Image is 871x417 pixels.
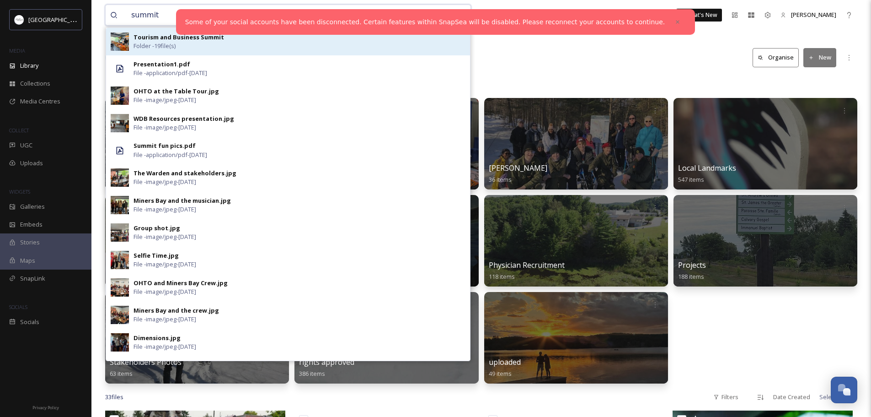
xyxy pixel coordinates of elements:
div: Summit fun pics.pdf [134,141,196,150]
div: Miners Bay and the musician.jpg [134,196,231,205]
span: 63 items [110,369,133,378]
div: WDB Resources presentation.jpg [134,114,234,123]
span: File - image/jpeg - [DATE] [134,315,196,324]
span: UGC [20,141,32,150]
span: Select all [819,393,844,401]
span: File - application/pdf - [DATE] [134,151,207,159]
div: Selfie Time.jpg [134,251,179,260]
img: 785a3aca-1ffa-4e34-ad03-76fb57dbfded.jpg [111,251,129,269]
img: ff65ea35-acb3-46a5-825f-e36a12454828.jpg [111,306,129,324]
img: baef10ef-93d0-4130-a9e6-b6a6709f5a2a.jpg [111,361,129,379]
span: File - image/jpeg - [DATE] [134,123,196,132]
button: Open Chat [831,377,857,403]
span: MEDIA [9,47,25,54]
span: Library [20,61,38,70]
div: The Warden and stakeholders.jpg [134,169,236,178]
a: uploaded49 items [489,358,521,378]
span: Socials [20,318,39,326]
span: File - image/jpeg - [DATE] [134,260,196,269]
span: Stories [20,238,40,247]
span: WIDGETS [9,188,30,195]
a: Organise [753,48,803,67]
strong: Tourism and Business Summit [134,33,224,41]
span: Maps [20,256,35,265]
a: Physician Recruitment118 items [489,261,565,281]
span: SOCIALS [9,303,27,310]
span: Local Landmarks [678,163,736,173]
span: Media Centres [20,97,60,106]
button: Organise [753,48,799,67]
span: Collections [20,79,50,88]
div: Date Created [769,388,815,406]
span: 49 items [489,369,512,378]
span: File - image/jpeg - [DATE] [134,205,196,214]
span: File - image/jpeg - [DATE] [134,287,196,296]
span: File - image/jpeg - [DATE] [134,178,196,186]
span: Physician Recruitment [489,260,565,270]
input: Search your library [127,5,421,25]
div: Dimensions.jpg [134,334,181,342]
div: Presentation1.pdf [134,60,190,69]
span: File - image/jpeg - [DATE] [134,342,196,351]
span: 547 items [678,175,704,184]
a: [PERSON_NAME] [776,6,841,24]
span: 386 items [299,369,325,378]
div: Group shot.jpg [134,224,180,233]
span: [GEOGRAPHIC_DATA] [28,15,86,24]
img: 7c30718d-23f2-4c54-9252-2b18cf3551ee.jpg [111,32,129,51]
span: COLLECT [9,127,29,134]
span: Uploads [20,159,43,168]
span: File - image/jpeg - [DATE] [134,233,196,241]
img: fa996164-3f0a-4f32-a3a3-198c64485e1d.jpg [111,196,129,214]
img: Frame%2013.png [15,15,24,24]
div: Filters [709,388,743,406]
span: Stakeholders Photos [110,357,182,367]
img: 45490c56-5a43-419a-96e9-f1dfa66de6bc.jpg [111,168,129,187]
img: 549a8ddc-5905-42ed-b9a4-cc7ac87d1a80.jpg [111,223,129,242]
img: 624f9fbc-ba4b-4c4c-b8cb-be5bc61132cb.jpg [111,333,129,352]
a: Local Landmarks547 items [678,164,736,184]
div: OHTO at the Table Tour.jpg [134,87,219,96]
span: Privacy Policy [32,405,59,411]
div: Search [438,6,466,24]
a: Some of your social accounts have been disconnected. Certain features within SnapSea will be disa... [185,17,665,27]
button: New [803,48,836,67]
a: Projects188 items [678,261,706,281]
img: cbe94377-7094-4807-96f6-da2f72ec9f56.jpg [111,87,129,105]
div: OHTO and Miners Bay Crew.jpg [134,279,228,287]
span: rights approved [299,357,354,367]
span: uploaded [489,357,521,367]
span: SnapLink [20,274,45,283]
a: Privacy Policy [32,401,59,412]
span: [PERSON_NAME] [791,11,836,19]
span: File - application/pdf - [DATE] [134,69,207,77]
span: Embeds [20,220,43,229]
div: Miners Bay and the crew.jpg [134,306,219,315]
a: [PERSON_NAME]36 items [489,164,547,184]
span: [PERSON_NAME] [489,163,547,173]
a: What's New [676,9,722,22]
span: Galleries [20,202,45,211]
img: 7bdad49b-7b1c-4e2f-95cd-e29793865d5f.jpg [111,278,129,297]
span: 118 items [489,272,515,281]
img: 5e6fbe88-50c0-4ad7-8cb0-2a5eb9e2eae8.jpg [111,114,129,132]
span: Folder - 19 file(s) [134,42,176,50]
span: 36 items [489,175,512,184]
span: 33 file s [105,393,123,401]
span: File - image/jpeg - [DATE] [134,96,196,104]
span: 188 items [678,272,704,281]
span: Projects [678,260,706,270]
